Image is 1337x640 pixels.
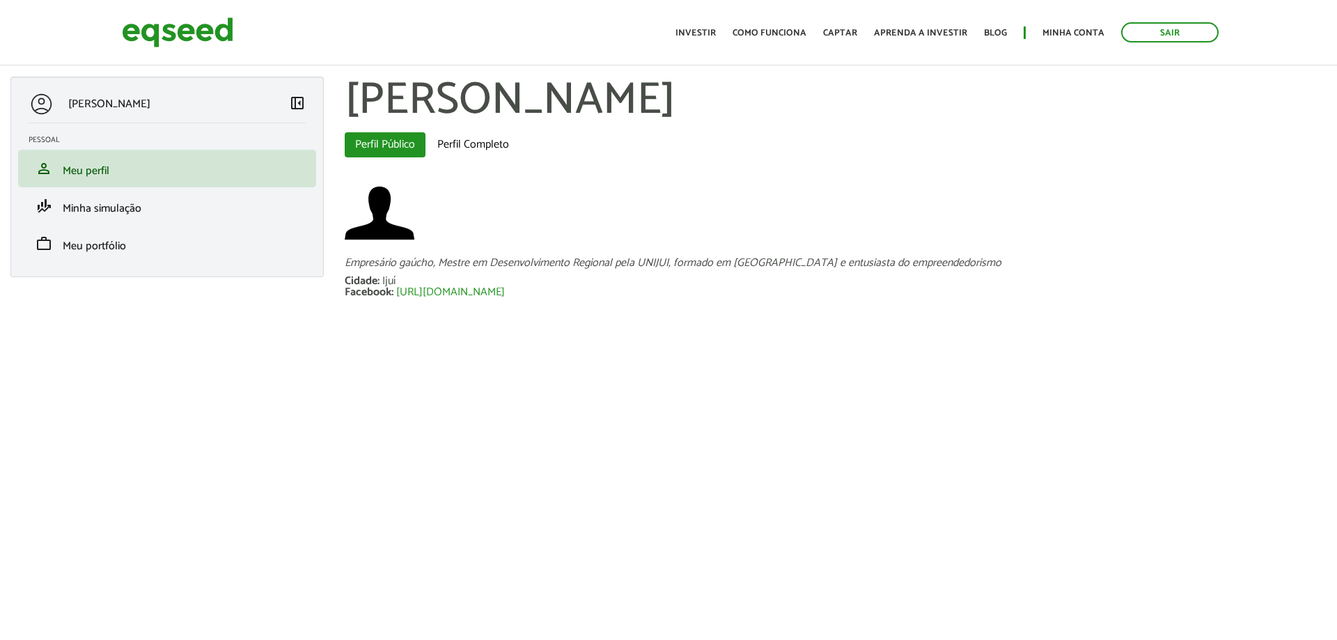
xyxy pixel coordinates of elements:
li: Meu perfil [18,150,316,187]
div: Empresário gaúcho, Mestre em Desenvolvimento Regional pela UNIJUI, formado em [GEOGRAPHIC_DATA] e... [345,258,1327,269]
a: [URL][DOMAIN_NAME] [396,287,505,298]
span: Meu perfil [63,162,109,180]
img: Foto de Leandro Schneider [345,178,414,248]
p: [PERSON_NAME] [68,97,150,111]
a: Colapsar menu [289,95,306,114]
h1: [PERSON_NAME] [345,77,1327,125]
a: Como funciona [733,29,806,38]
span: : [377,272,380,290]
a: workMeu portfólio [29,235,306,252]
div: Cidade [345,276,382,287]
a: Minha conta [1042,29,1104,38]
li: Meu portfólio [18,225,316,263]
a: Captar [823,29,857,38]
h2: Pessoal [29,136,316,144]
span: person [36,160,52,177]
div: Ijuí [382,276,396,287]
img: EqSeed [122,14,233,51]
span: work [36,235,52,252]
span: left_panel_close [289,95,306,111]
li: Minha simulação [18,187,316,225]
span: : [391,283,393,302]
a: Aprenda a investir [874,29,967,38]
span: Minha simulação [63,199,141,218]
div: Facebook [345,287,396,298]
a: Perfil Completo [427,132,519,157]
span: finance_mode [36,198,52,214]
a: Blog [984,29,1007,38]
a: Ver perfil do usuário. [345,178,414,248]
a: Sair [1121,22,1219,42]
a: Investir [675,29,716,38]
a: personMeu perfil [29,160,306,177]
a: finance_modeMinha simulação [29,198,306,214]
a: Perfil Público [345,132,425,157]
span: Meu portfólio [63,237,126,256]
